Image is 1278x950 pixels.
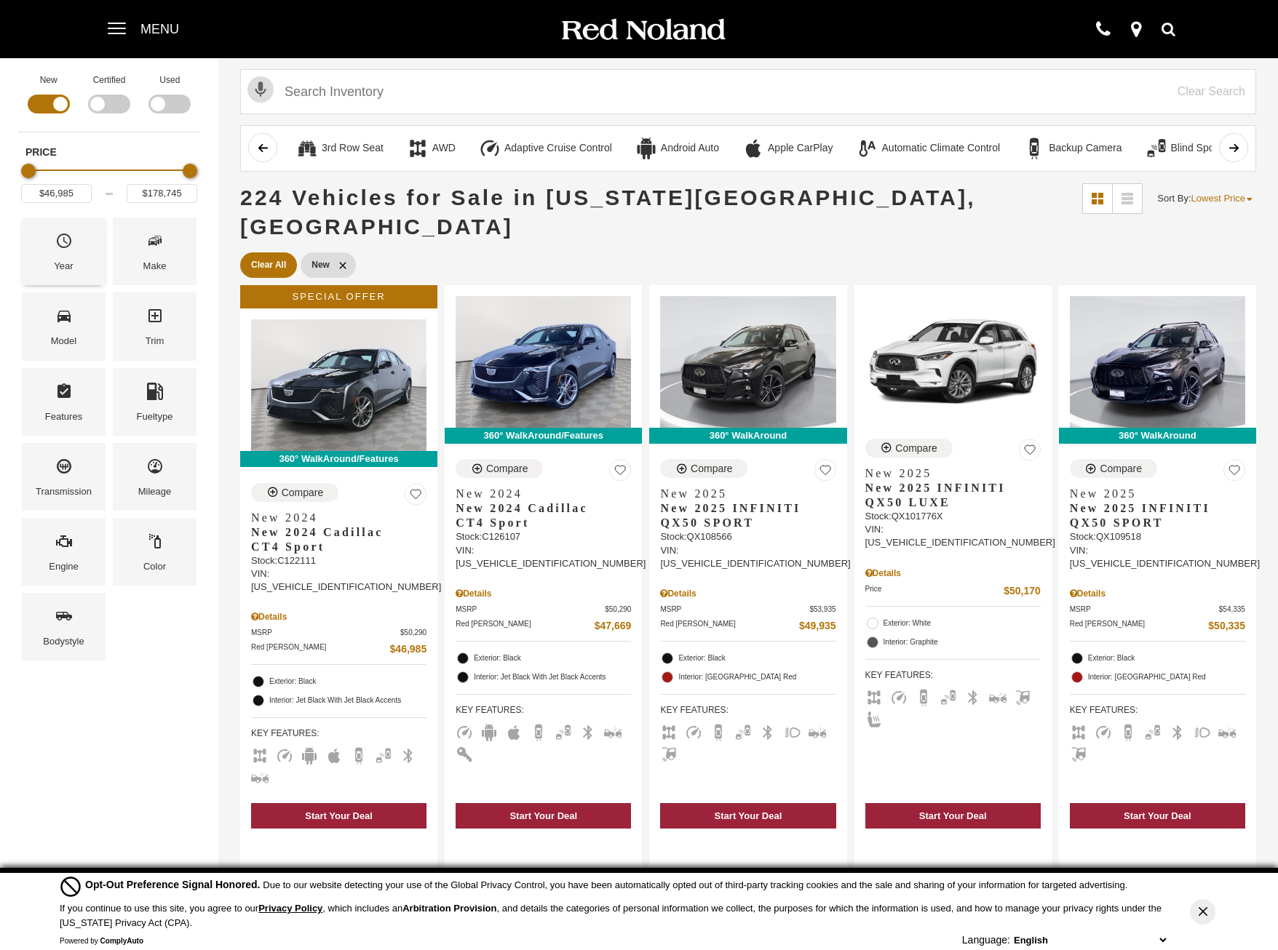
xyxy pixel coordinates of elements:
button: 3rd Row Seat3rd Row Seat [288,133,392,164]
span: Interior: Jet Black With Jet Black Accents [269,693,426,708]
span: New 2024 Cadillac CT4 Sport [251,525,416,554]
span: Apple Car-Play [325,749,343,759]
span: Key Features : [456,702,631,718]
span: AWD [660,726,678,736]
div: Trim [146,333,164,349]
a: MSRP $50,290 [251,627,426,638]
span: Android Auto [480,726,498,736]
span: Sort By : [1157,193,1191,204]
span: Adaptive Cruise Control [276,749,293,759]
label: Used [159,73,180,87]
img: 2025 INFINITI QX50 SPORT [660,296,836,428]
div: Bodystyle [43,634,84,650]
span: Interior: [GEOGRAPHIC_DATA] Red [1088,670,1245,684]
div: Filter by Vehicle Type [18,73,200,132]
label: Certified [93,73,126,87]
a: Red [PERSON_NAME] $50,335 [1070,618,1245,634]
div: Pricing Details - New 2025 INFINITI QX50 LUXE AWD [865,567,1041,580]
button: Close Button [1190,899,1215,925]
span: Features [55,379,73,409]
div: Start Your Deal [456,803,631,829]
button: Backup CameraBackup Camera [1015,133,1130,164]
a: New 2024New 2024 Cadillac CT4 Sport [251,511,426,554]
div: Start Your Deal [919,810,987,821]
span: New 2025 INFINITI QX50 SPORT [1070,501,1234,530]
span: MSRP [251,627,400,638]
div: 360° WalkAround/Features [240,451,437,467]
span: New 2025 INFINITI QX50 LUXE [865,481,1030,510]
span: Exterior: Black [474,651,631,666]
span: Interior: Graphite [884,635,1041,650]
span: Color [146,529,164,559]
div: YearYear [22,217,106,285]
span: $49,935 [799,618,836,634]
div: 3rd Row Seat [322,142,384,155]
span: Fueltype [146,379,164,409]
strong: Arbitration Provision [402,903,496,914]
p: If you continue to use this site, you agree to our , which includes an , and details the categori... [60,903,1162,928]
a: Red [PERSON_NAME] $49,935 [660,618,836,634]
div: VIN: [US_VEHICLE_IDENTIFICATION_NUMBER] [660,544,836,570]
span: Red [PERSON_NAME] [456,618,595,634]
span: Adaptive Cruise Control [685,726,702,736]
span: $50,335 [1208,618,1245,634]
span: $54,335 [1219,604,1245,615]
button: scroll left [248,133,277,162]
button: Save Vehicle [405,483,426,511]
div: Color [143,559,166,575]
div: Stock : QX108566 [660,530,836,543]
div: VIN: [US_VEHICLE_IDENTIFICATION_NUMBER] [865,523,1041,549]
div: Stock : C126107 [456,530,631,543]
div: Engine [49,559,78,575]
div: Android Auto [661,142,719,155]
div: Make [143,258,167,274]
span: Bluetooth [759,726,777,736]
span: Fog Lights [1194,726,1211,736]
span: Exterior: Black [269,674,426,689]
button: scroll right [1219,133,1248,162]
a: MSRP $54,335 [1070,604,1245,615]
img: 2025 INFINITI QX50 LUXE [865,296,1041,428]
span: Bluetooth [579,726,597,736]
a: New 2024New 2024 Cadillac CT4 Sport [456,487,631,530]
div: MakeMake [113,217,197,285]
a: Price $50,170 [865,583,1041,599]
div: Mileage [138,484,172,500]
span: Blind Spot Monitor [940,691,957,701]
span: Key Features : [251,725,426,741]
a: New 2025New 2025 INFINITI QX50 SPORT [1070,487,1245,530]
div: Due to our website detecting your use of the Global Privacy Control, you have been automatically ... [85,877,1127,893]
a: Privacy Policy [258,903,322,914]
div: Pricing Details - New 2024 Cadillac CT4 Sport [456,587,631,600]
span: Forward Collision Warning [1218,726,1236,736]
span: Backup Camera [710,726,727,736]
img: 2024 Cadillac CT4 Sport [456,296,631,428]
span: Backup Camera [350,749,368,759]
a: New 2025New 2025 INFINITI QX50 LUXE [865,466,1041,510]
button: Save Vehicle [1223,459,1245,487]
span: Hands-Free Liftgate [1014,691,1031,701]
div: AWD [432,142,456,155]
span: Exterior: White [884,616,1041,631]
button: Compare Vehicle [865,439,953,458]
div: Start Your Deal [1070,803,1245,829]
span: $46,985 [390,642,427,657]
div: Backup Camera [1023,137,1045,159]
img: 2025 INFINITI QX50 SPORT [1070,296,1245,428]
div: ModelModel [22,292,106,360]
div: VIN: [US_VEHICLE_IDENTIFICATION_NUMBER] [251,567,426,594]
span: Backup Camera [1119,726,1137,736]
span: Key Features : [660,702,836,718]
input: Search Inventory [240,69,1256,114]
span: Year [55,228,73,258]
span: New 2025 [1070,487,1234,501]
span: Exterior: Black [1088,651,1245,666]
span: New 2025 INFINITI QX50 SPORT [660,501,825,530]
span: Red [PERSON_NAME] [251,642,390,657]
div: Automatic Climate Control [882,142,1001,155]
div: 3rd Row Seat [296,137,318,159]
div: FeaturesFeatures [22,368,106,436]
span: Interior: Jet Black With Jet Black Accents [474,670,631,684]
div: Year [54,258,73,274]
span: Forward Collision Warning [989,691,1007,701]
